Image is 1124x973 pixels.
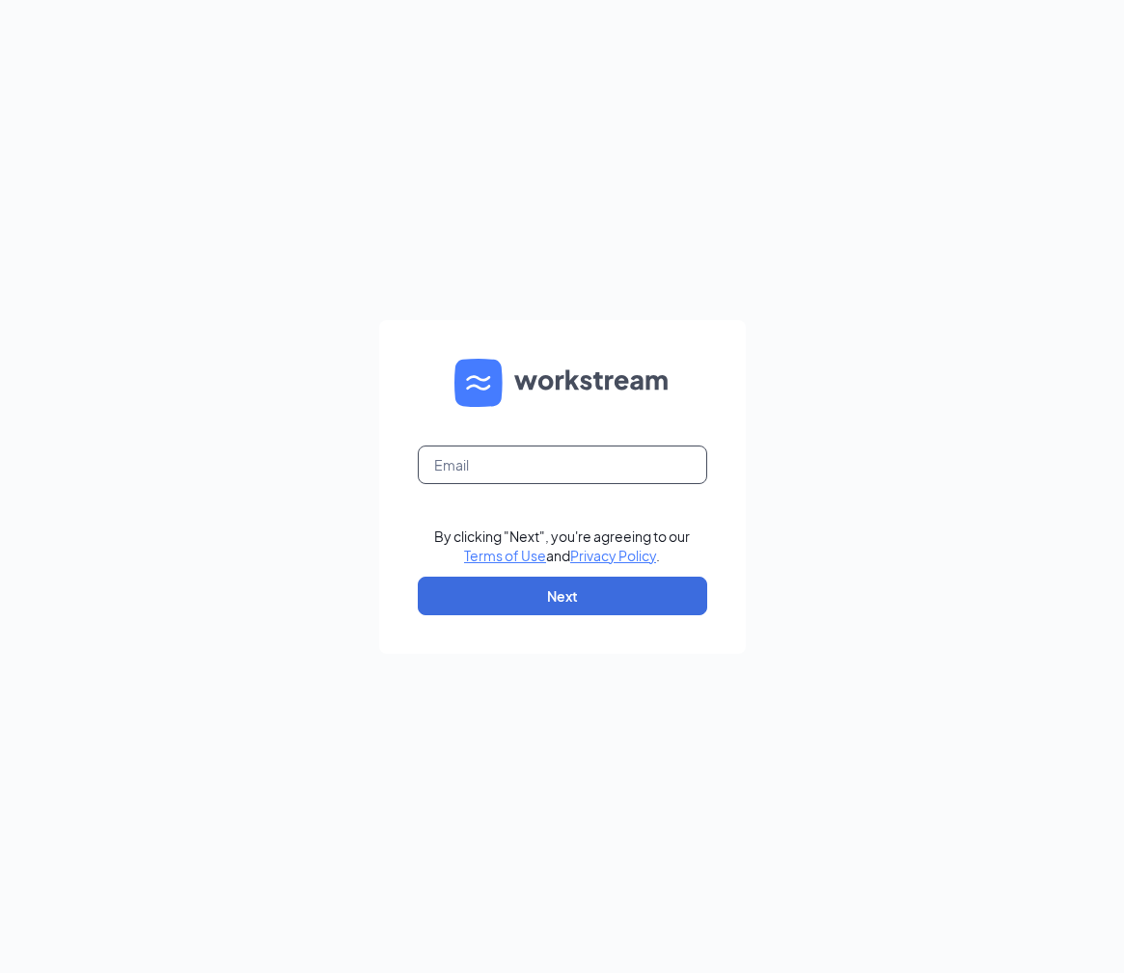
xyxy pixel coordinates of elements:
a: Privacy Policy [570,547,656,564]
img: WS logo and Workstream text [454,359,671,407]
a: Terms of Use [464,547,546,564]
input: Email [418,446,707,484]
button: Next [418,577,707,615]
div: By clicking "Next", you're agreeing to our and . [434,527,690,565]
